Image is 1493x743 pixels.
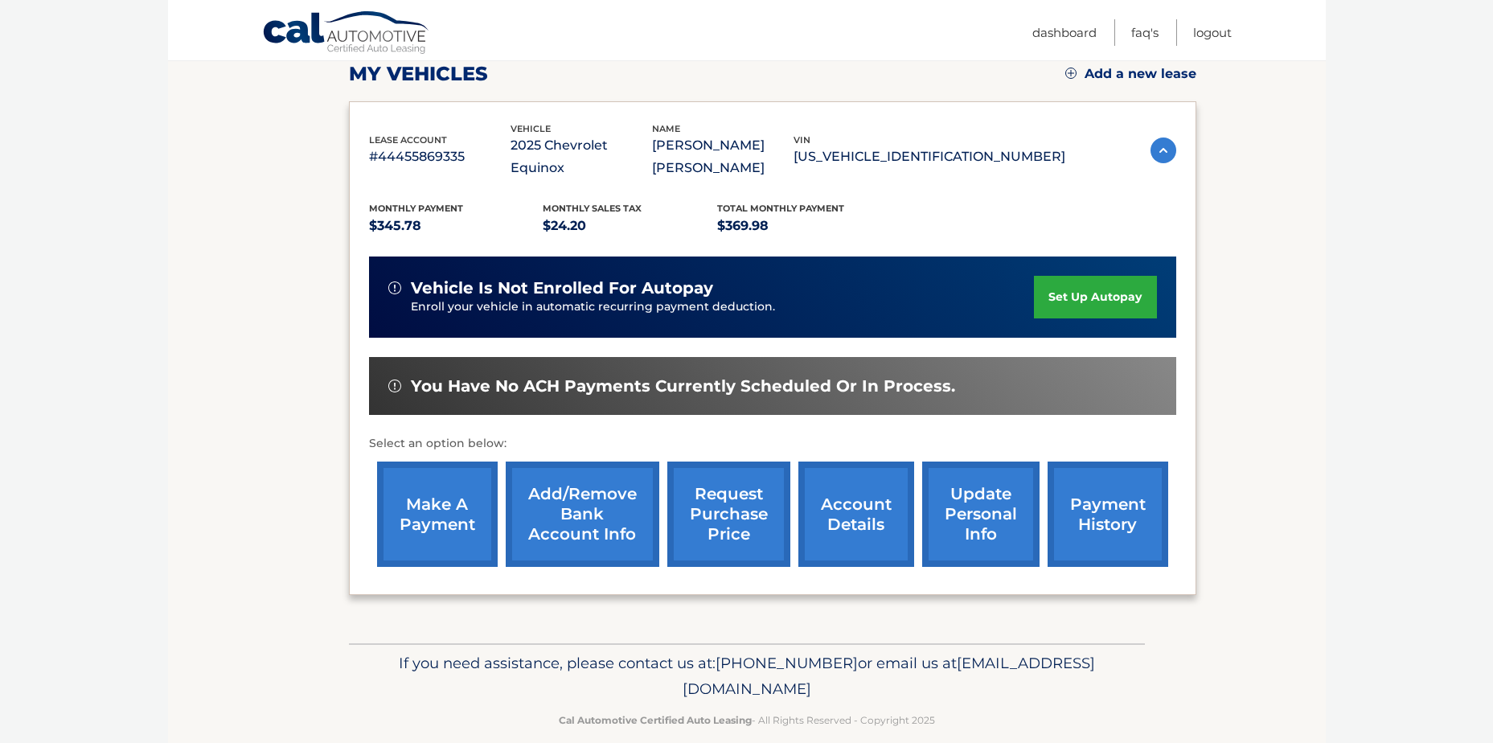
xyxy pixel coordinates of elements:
a: Add/Remove bank account info [506,462,659,567]
p: #44455869335 [369,146,511,168]
span: vehicle is not enrolled for autopay [411,278,713,298]
img: accordion-active.svg [1151,138,1176,163]
a: account details [798,462,914,567]
p: $345.78 [369,215,543,237]
p: [PERSON_NAME] [PERSON_NAME] [652,134,794,179]
a: Dashboard [1032,19,1097,46]
a: update personal info [922,462,1040,567]
p: 2025 Chevrolet Equinox [511,134,652,179]
span: lease account [369,134,447,146]
a: request purchase price [667,462,790,567]
a: Add a new lease [1065,66,1196,82]
img: alert-white.svg [388,380,401,392]
p: [US_VEHICLE_IDENTIFICATION_NUMBER] [794,146,1065,168]
span: Monthly Payment [369,203,463,214]
span: Monthly sales Tax [543,203,642,214]
p: - All Rights Reserved - Copyright 2025 [359,712,1134,729]
img: alert-white.svg [388,281,401,294]
span: vehicle [511,123,551,134]
span: You have no ACH payments currently scheduled or in process. [411,376,955,396]
a: Logout [1193,19,1232,46]
strong: Cal Automotive Certified Auto Leasing [559,714,752,726]
p: $24.20 [543,215,717,237]
span: [EMAIL_ADDRESS][DOMAIN_NAME] [683,654,1095,698]
a: FAQ's [1131,19,1159,46]
span: name [652,123,680,134]
p: Enroll your vehicle in automatic recurring payment deduction. [411,298,1035,316]
a: payment history [1048,462,1168,567]
h2: my vehicles [349,62,488,86]
img: add.svg [1065,68,1077,79]
span: [PHONE_NUMBER] [716,654,858,672]
p: $369.98 [717,215,892,237]
span: vin [794,134,810,146]
span: Total Monthly Payment [717,203,844,214]
p: Select an option below: [369,434,1176,454]
a: set up autopay [1034,276,1156,318]
a: Cal Automotive [262,10,431,57]
a: make a payment [377,462,498,567]
p: If you need assistance, please contact us at: or email us at [359,651,1134,702]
